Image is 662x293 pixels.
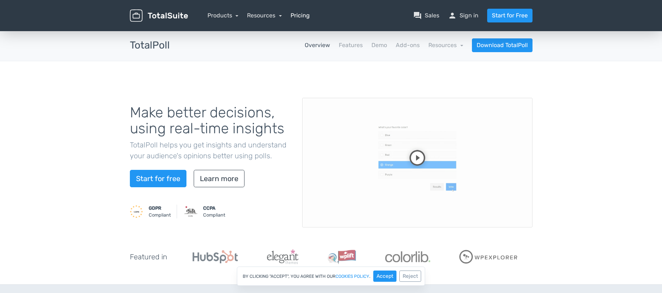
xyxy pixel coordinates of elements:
[149,205,161,211] strong: GDPR
[184,205,197,218] img: CCPA
[130,253,167,261] h5: Featured in
[487,9,533,22] a: Start for Free
[385,251,430,262] img: Colorlib
[203,205,215,211] strong: CCPA
[130,205,143,218] img: GDPR
[472,38,533,52] a: Download TotalPoll
[203,205,225,218] small: Compliant
[396,41,420,50] a: Add-ons
[339,41,363,50] a: Features
[130,170,186,187] a: Start for free
[336,274,369,279] a: cookies policy
[207,12,239,19] a: Products
[130,9,188,22] img: TotalSuite for WordPress
[267,250,299,264] img: ElegantThemes
[459,250,518,264] img: WPExplorer
[130,40,170,51] h3: TotalPoll
[373,271,396,282] button: Accept
[371,41,387,50] a: Demo
[130,139,291,161] p: TotalPoll helps you get insights and understand your audience's opinions better using polls.
[413,11,439,20] a: question_answerSales
[413,11,422,20] span: question_answer
[149,205,171,218] small: Compliant
[428,42,463,49] a: Resources
[399,271,421,282] button: Reject
[448,11,457,20] span: person
[130,105,291,137] h1: Make better decisions, using real-time insights
[448,11,478,20] a: personSign in
[194,170,244,187] a: Learn more
[291,11,310,20] a: Pricing
[237,267,425,286] div: By clicking "Accept", you agree with our .
[193,250,238,263] img: Hubspot
[247,12,282,19] a: Resources
[328,250,356,264] img: WPLift
[305,41,330,50] a: Overview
